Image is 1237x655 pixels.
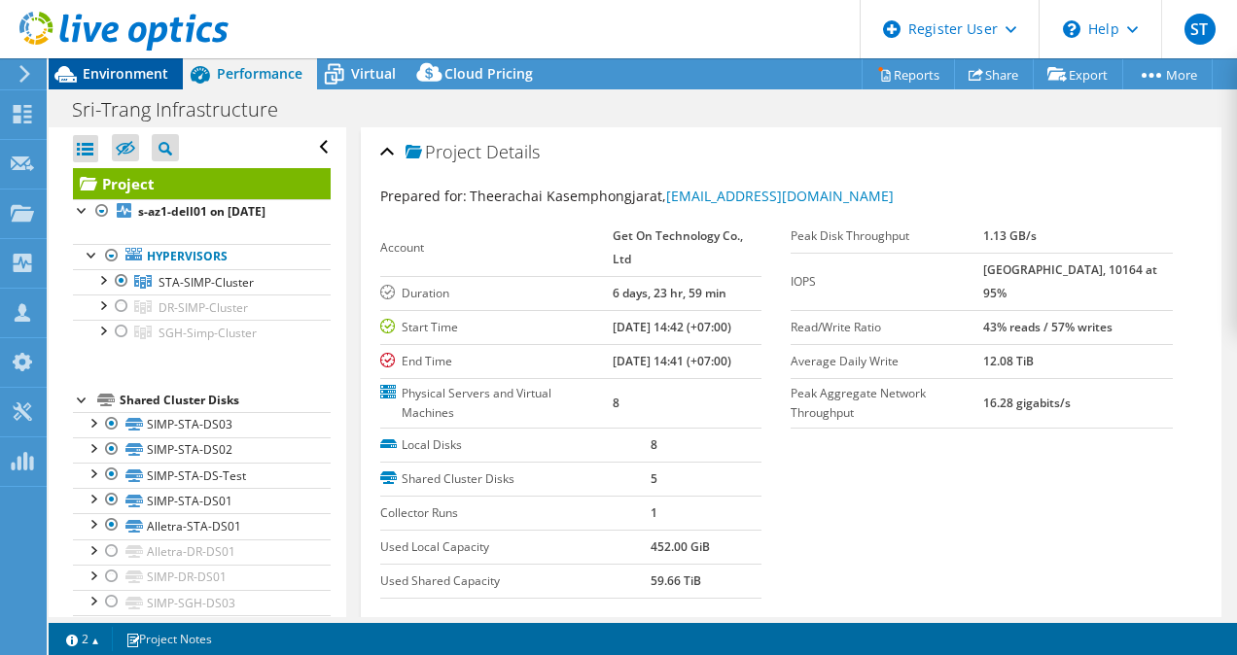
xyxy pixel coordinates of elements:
label: IOPS [791,272,983,292]
label: Collector Runs [380,503,651,523]
b: 452.00 GiB [651,538,710,555]
span: Project [406,143,481,162]
label: Peak Disk Throughput [791,226,983,246]
label: Used Shared Capacity [380,571,651,591]
label: Prepared for: [380,187,467,205]
b: 43% reads / 57% writes [983,319,1113,335]
label: Start Time [380,318,613,337]
b: 59.66 TiB [651,572,701,589]
b: 12.08 TiB [983,353,1034,369]
label: Peak Aggregate Network Throughput [791,384,983,423]
b: 1 [651,504,657,521]
b: 1.13 GB/s [983,227,1037,244]
b: 8 [613,395,619,411]
span: SGH-Simp-Cluster [159,325,257,341]
label: Duration [380,284,613,303]
b: Get On Technology Co., Ltd [613,227,743,267]
label: Read/Write Ratio [791,318,983,337]
label: Account [380,238,613,258]
a: DR-SIMP-Cluster [73,294,331,320]
span: Virtual [351,64,396,83]
svg: \n [1063,20,1080,38]
span: STA-SIMP-Cluster [159,274,254,291]
label: Shared Cluster Disks [380,469,651,489]
a: SIMP-SGH-DS03 [73,590,331,615]
a: Share [954,59,1034,89]
h1: Sri-Trang Infrastructure [63,99,308,121]
a: SIMP-SGH-DS01 [73,615,331,640]
a: s-az1-dell01 on [DATE] [73,199,331,224]
a: Project [73,168,331,199]
a: 2 [53,627,113,651]
b: 5 [651,470,657,487]
b: [DATE] 14:42 (+07:00) [613,319,731,335]
label: Local Disks [380,435,651,455]
a: SIMP-STA-DS01 [73,488,331,513]
a: Alletra-STA-DS01 [73,513,331,538]
a: STA-SIMP-Cluster [73,269,331,294]
label: Used Local Capacity [380,537,651,557]
span: Performance [217,64,302,83]
b: [GEOGRAPHIC_DATA], 10164 at 95% [983,261,1157,301]
b: 8 [651,436,657,453]
span: ST [1184,14,1216,45]
b: 16.28 gigabits/s [983,395,1071,411]
label: Average Daily Write [791,352,983,371]
a: SIMP-DR-DS01 [73,565,331,590]
b: s-az1-dell01 on [DATE] [138,203,265,220]
span: Details [486,140,540,163]
div: Shared Cluster Disks [120,389,331,412]
a: Alletra-DR-DS01 [73,539,331,565]
a: SIMP-STA-DS03 [73,412,331,437]
b: [DATE] 14:41 (+07:00) [613,353,731,369]
span: Theerachai Kasemphongjarat, [470,187,894,205]
a: SIMP-STA-DS02 [73,437,331,463]
label: End Time [380,352,613,371]
a: More [1122,59,1213,89]
span: Cloud Pricing [444,64,533,83]
span: Environment [83,64,168,83]
a: SGH-Simp-Cluster [73,320,331,345]
a: Reports [862,59,955,89]
span: DR-SIMP-Cluster [159,299,248,316]
a: Hypervisors [73,244,331,269]
b: 6 days, 23 hr, 59 min [613,285,726,301]
a: Project Notes [112,627,226,651]
a: [EMAIL_ADDRESS][DOMAIN_NAME] [666,187,894,205]
a: SIMP-STA-DS-Test [73,463,331,488]
a: Export [1033,59,1123,89]
label: Physical Servers and Virtual Machines [380,384,613,423]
